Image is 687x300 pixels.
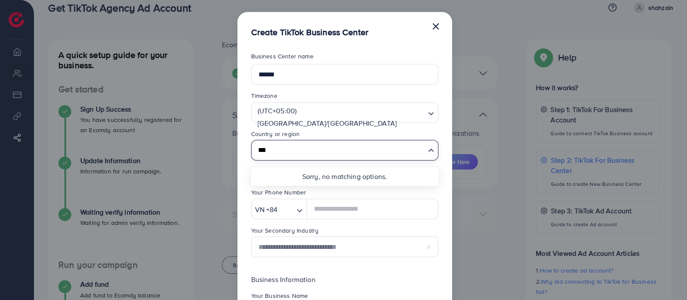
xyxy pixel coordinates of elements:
[251,188,307,197] label: Your Phone Number
[266,203,277,216] span: +84
[251,52,438,64] legend: Business Center name
[432,17,440,34] button: Close
[256,105,424,130] span: (UTC+05:00) [GEOGRAPHIC_DATA]/[GEOGRAPHIC_DATA]
[251,226,319,235] label: Your Secondary Industry
[251,91,277,100] label: Timezone
[255,131,425,145] input: Search for option
[251,102,438,123] div: Search for option
[280,203,293,216] input: Search for option
[255,142,425,158] input: Search for option
[251,140,438,161] div: Search for option
[255,203,264,216] span: VN
[251,26,369,38] h5: Create TikTok Business Center
[251,130,300,138] label: Country or region
[651,261,681,294] iframe: Chat
[251,167,438,186] li: Sorry, no matching options.
[251,274,438,285] p: Business Information
[251,199,307,219] div: Search for option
